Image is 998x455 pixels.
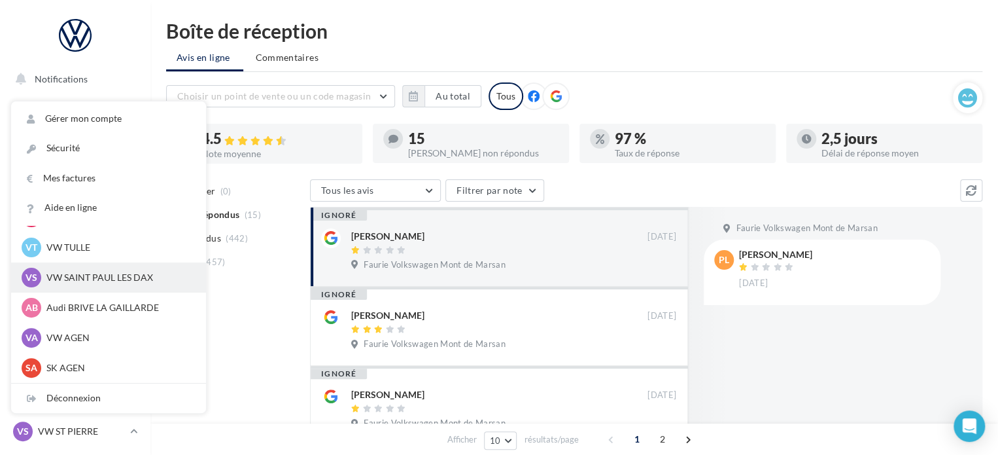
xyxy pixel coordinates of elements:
span: VS [17,425,29,438]
p: Audi BRIVE LA GAILLARDE [46,301,190,314]
span: VT [26,241,37,254]
span: 10 [490,435,501,446]
div: 2,5 jours [821,132,972,146]
div: 97 % [615,132,765,146]
div: 15 [408,132,559,146]
div: Taux de réponse [615,149,765,158]
span: Faurie Volkswagen Mont de Marsan [364,338,505,350]
span: (0) [220,186,232,196]
div: [PERSON_NAME] [351,309,424,322]
button: Au total [424,85,481,107]
a: PLV et print personnalisable [8,327,143,365]
span: Faurie Volkswagen Mont de Marsan [364,418,505,429]
a: Opérations [8,98,143,126]
span: résultats/page [524,433,578,446]
span: Notifications [35,73,88,84]
button: Tous les avis [310,179,441,202]
span: Faurie Volkswagen Mont de Marsan [736,223,877,234]
p: VW SAINT PAUL LES DAX [46,271,190,284]
span: Tous les avis [321,185,374,196]
a: Visibilité en ligne [8,164,143,192]
div: [PERSON_NAME] [351,388,424,401]
p: VW TULLE [46,241,190,254]
span: Faurie Volkswagen Mont de Marsan [364,259,505,271]
span: (442) [226,233,248,244]
span: 2 [652,429,673,450]
div: [PERSON_NAME] [351,230,424,243]
span: SA [26,361,37,374]
div: 4.5 [201,132,352,147]
a: Campagnes DataOnDemand [8,371,143,409]
span: AB [26,301,38,314]
button: Au total [402,85,481,107]
span: Choisir un point de vente ou un code magasin [177,90,371,101]
button: Choisir un point de vente ou un code magasin [166,85,395,107]
a: Mes factures [11,164,206,193]
span: Commentaires [256,51,318,64]
a: Boîte de réception [8,130,143,158]
p: VW AGEN [46,331,190,344]
a: Gérer mon compte [11,104,206,134]
div: [PERSON_NAME] [739,250,812,259]
span: [DATE] [647,310,676,322]
button: 10 [484,431,517,450]
a: Sécurité [11,134,206,163]
div: ignoré [311,210,367,221]
div: ignoré [311,289,367,300]
div: Note moyenne [201,149,352,158]
span: VA [26,331,38,344]
a: Médiathèque [8,262,143,289]
a: Campagnes [8,197,143,225]
div: Boîte de réception [166,21,982,41]
span: 1 [627,429,647,450]
a: VS VW ST PIERRE [10,419,140,444]
div: Délai de réponse moyen [821,149,972,158]
a: Calendrier [8,295,143,322]
div: [PERSON_NAME] non répondus [408,149,559,158]
span: Afficher [447,433,477,446]
p: VW ST PIERRE [38,425,125,438]
button: Filtrer par note [445,179,544,202]
span: (457) [203,257,226,267]
a: Aide en ligne [11,193,206,223]
span: VS [26,271,37,284]
span: [DATE] [647,231,676,243]
span: [DATE] [647,390,676,401]
p: SK AGEN [46,361,190,374]
div: Open Intercom Messenger [954,410,985,442]
div: Tous [489,82,523,110]
span: [DATE] [739,278,768,289]
button: Notifications [8,65,137,93]
div: Déconnexion [11,384,206,413]
div: ignoré [311,369,367,379]
a: Contacts [8,229,143,257]
span: PL [719,253,729,266]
